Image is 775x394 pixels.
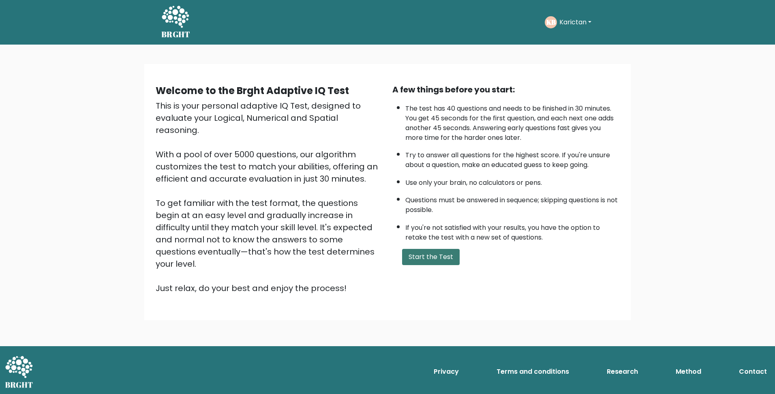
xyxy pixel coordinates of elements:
[402,249,460,265] button: Start the Test
[430,364,462,380] a: Privacy
[392,84,619,96] div: A few things before you start:
[405,146,619,170] li: Try to answer all questions for the highest score. If you're unsure about a question, make an edu...
[405,191,619,215] li: Questions must be answered in sequence; skipping questions is not possible.
[736,364,770,380] a: Contact
[161,3,191,41] a: BRGHT
[161,30,191,39] h5: BRGHT
[156,100,383,294] div: This is your personal adaptive IQ Test, designed to evaluate your Logical, Numerical and Spatial ...
[405,100,619,143] li: The test has 40 questions and needs to be finished in 30 minutes. You get 45 seconds for the firs...
[493,364,572,380] a: Terms and conditions
[156,84,349,97] b: Welcome to the Brght Adaptive IQ Test
[405,174,619,188] li: Use only your brain, no calculators or pens.
[604,364,641,380] a: Research
[672,364,704,380] a: Method
[405,219,619,242] li: If you're not satisfied with your results, you have the option to retake the test with a new set ...
[546,17,556,27] text: KB
[557,17,594,28] button: Karictan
